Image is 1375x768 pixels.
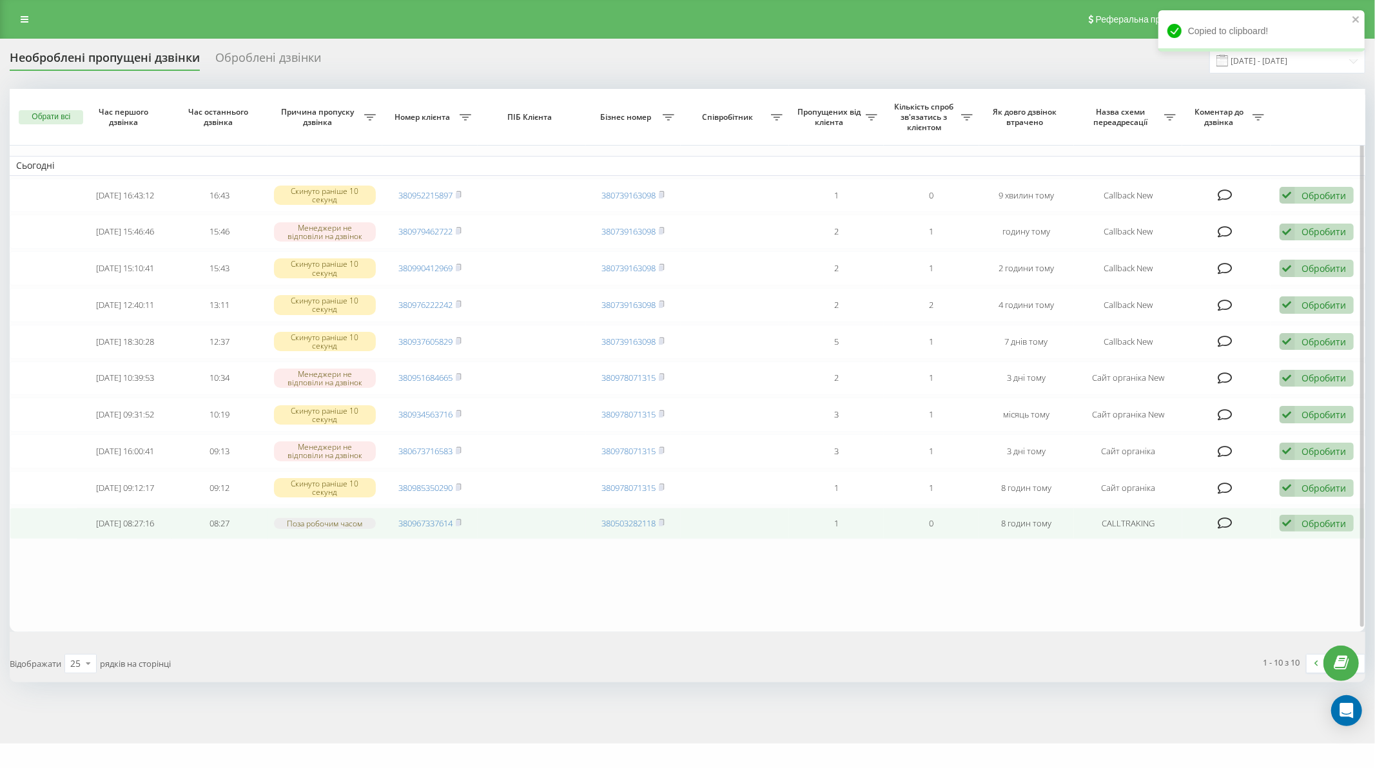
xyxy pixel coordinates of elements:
[1074,251,1182,285] td: Callback New
[795,107,866,127] span: Пропущених від клієнта
[398,226,453,237] a: 380979462722
[979,361,1074,396] td: 3 дні тому
[601,445,656,457] a: 380978071315
[601,299,656,311] a: 380739163098
[19,110,83,124] button: Обрати всі
[884,215,979,249] td: 1
[274,441,376,461] div: Менеджери не відповіли на дзвінок
[172,325,267,359] td: 12:37
[274,186,376,205] div: Скинуто раніше 10 секунд
[172,251,267,285] td: 15:43
[789,325,884,359] td: 5
[274,405,376,425] div: Скинуто раніше 10 секунд
[88,107,162,127] span: Час першого дзвінка
[398,408,453,420] a: 380934563716
[601,226,656,237] a: 380739163098
[398,445,453,457] a: 380673716583
[1080,107,1164,127] span: Назва схеми переадресації
[884,434,979,468] td: 1
[274,107,365,127] span: Причина пропуску дзвінка
[172,471,267,505] td: 09:12
[789,251,884,285] td: 2
[601,482,656,494] a: 380978071315
[601,408,656,420] a: 380978071315
[389,112,459,122] span: Номер клієнта
[1074,508,1182,539] td: CALLTRAKING
[789,361,884,396] td: 2
[1263,656,1300,669] div: 1 - 10 з 10
[884,508,979,539] td: 0
[172,398,267,432] td: 10:19
[77,251,172,285] td: [DATE] 15:10:41
[77,288,172,322] td: [DATE] 12:40:11
[10,156,1365,175] td: Сьогодні
[70,657,81,670] div: 25
[172,508,267,539] td: 08:27
[979,251,1074,285] td: 2 години тому
[172,434,267,468] td: 09:13
[1074,178,1182,213] td: Callback New
[77,215,172,249] td: [DATE] 15:46:46
[398,336,453,347] a: 380937605829
[884,325,979,359] td: 1
[172,178,267,213] td: 16:43
[1158,10,1365,52] div: Copied to clipboard!
[10,51,200,71] div: Необроблені пропущені дзвінки
[979,398,1074,432] td: місяць тому
[890,102,961,132] span: Кількість спроб зв'язатись з клієнтом
[789,398,884,432] td: 3
[1302,226,1347,238] div: Обробити
[274,222,376,242] div: Менеджери не відповіли на дзвінок
[884,178,979,213] td: 0
[1331,695,1362,726] div: Open Intercom Messenger
[789,288,884,322] td: 2
[77,471,172,505] td: [DATE] 09:12:17
[884,288,979,322] td: 2
[979,325,1074,359] td: 7 днів тому
[789,434,884,468] td: 3
[1074,215,1182,249] td: Callback New
[789,178,884,213] td: 1
[601,262,656,274] a: 380739163098
[274,295,376,314] div: Скинуто раніше 10 секунд
[77,325,172,359] td: [DATE] 18:30:28
[601,517,656,529] a: 380503282118
[884,361,979,396] td: 1
[884,251,979,285] td: 1
[1302,189,1347,202] div: Обробити
[489,112,574,122] span: ПІБ Клієнта
[979,215,1074,249] td: годину тому
[398,262,453,274] a: 380990412969
[1302,445,1347,457] div: Обробити
[77,434,172,468] td: [DATE] 16:00:41
[1074,361,1182,396] td: Сайт органіка New
[1302,482,1347,494] div: Обробити
[979,288,1074,322] td: 4 години тому
[398,482,453,494] a: 380985350290
[979,178,1074,213] td: 9 хвилин тому
[172,288,267,322] td: 13:11
[77,508,172,539] td: [DATE] 08:27:16
[789,471,884,505] td: 1
[1352,14,1361,26] button: close
[789,215,884,249] td: 2
[172,361,267,396] td: 10:34
[10,658,61,669] span: Відображати
[601,336,656,347] a: 380739163098
[990,107,1063,127] span: Як довго дзвінок втрачено
[979,434,1074,468] td: 3 дні тому
[601,372,656,383] a: 380978071315
[1302,517,1347,530] div: Обробити
[1189,107,1253,127] span: Коментар до дзвінка
[592,112,663,122] span: Бізнес номер
[979,471,1074,505] td: 8 годин тому
[183,107,257,127] span: Час останнього дзвінка
[1074,434,1182,468] td: Сайт органіка
[398,189,453,201] a: 380952215897
[1302,336,1347,348] div: Обробити
[100,658,171,669] span: рядків на сторінці
[601,189,656,201] a: 380739163098
[884,471,979,505] td: 1
[1096,14,1191,24] span: Реферальна програма
[1074,325,1182,359] td: Callback New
